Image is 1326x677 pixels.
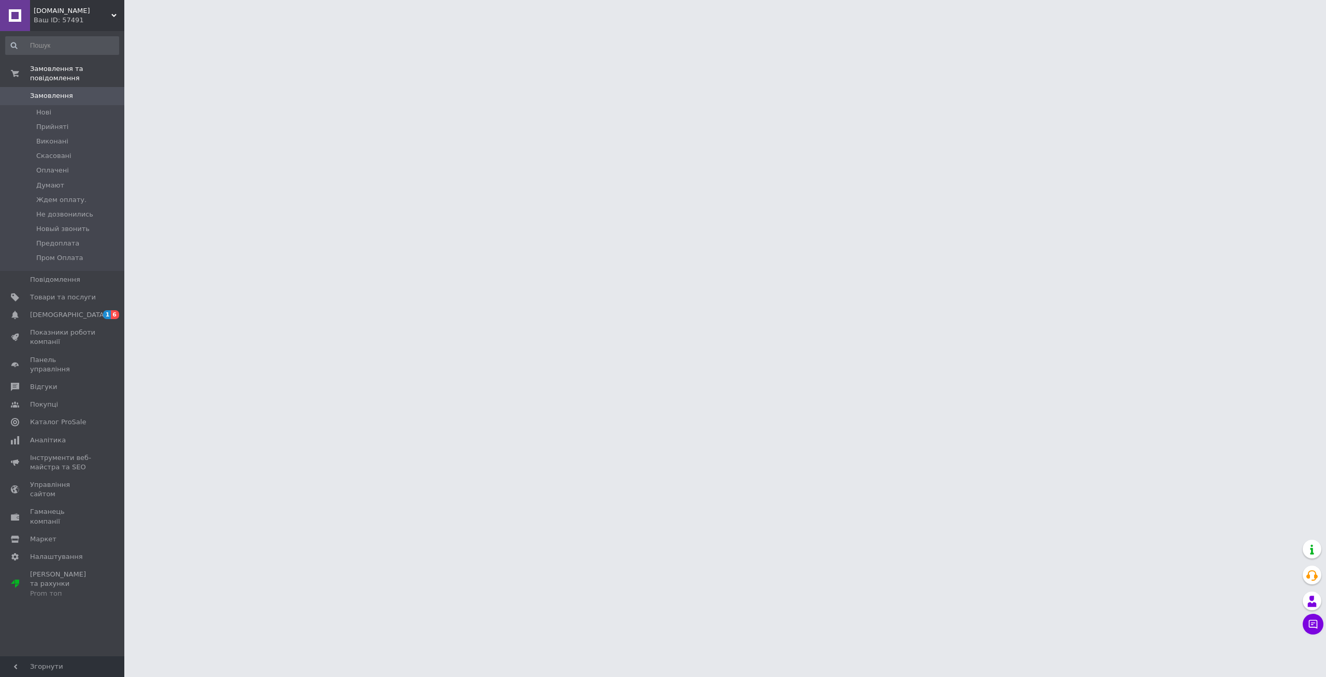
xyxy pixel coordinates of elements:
span: Показники роботи компанії [30,328,96,347]
span: Виконані [36,137,68,146]
div: Ваш ID: 57491 [34,16,124,25]
span: ToysKiev.com.ua [34,6,111,16]
span: 6 [111,310,119,319]
span: Гаманець компанії [30,507,96,526]
span: Каталог ProSale [30,417,86,427]
span: Налаштування [30,552,83,561]
span: Не дозвонились [36,210,93,219]
span: Повідомлення [30,275,80,284]
span: Відгуки [30,382,57,392]
input: Пошук [5,36,119,55]
span: Інструменти веб-майстра та SEO [30,453,96,472]
div: Prom топ [30,589,96,598]
span: Нові [36,108,51,117]
span: Управління сайтом [30,480,96,499]
span: Покупці [30,400,58,409]
button: Чат з покупцем [1303,614,1323,635]
span: Новый звонить [36,224,90,234]
span: Ждем оплату. [36,195,87,205]
span: [PERSON_NAME] та рахунки [30,570,96,598]
span: Товари та послуги [30,293,96,302]
span: [DEMOGRAPHIC_DATA] [30,310,107,320]
span: Оплачені [36,166,69,175]
span: Панель управління [30,355,96,374]
span: Маркет [30,535,56,544]
span: Скасовані [36,151,71,161]
span: Аналітика [30,436,66,445]
span: Замовлення та повідомлення [30,64,124,83]
span: 1 [103,310,111,319]
span: Прийняті [36,122,68,132]
span: Думают [36,181,64,190]
span: Замовлення [30,91,73,100]
span: Предоплата [36,239,79,248]
span: Пром Оплата [36,253,83,263]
